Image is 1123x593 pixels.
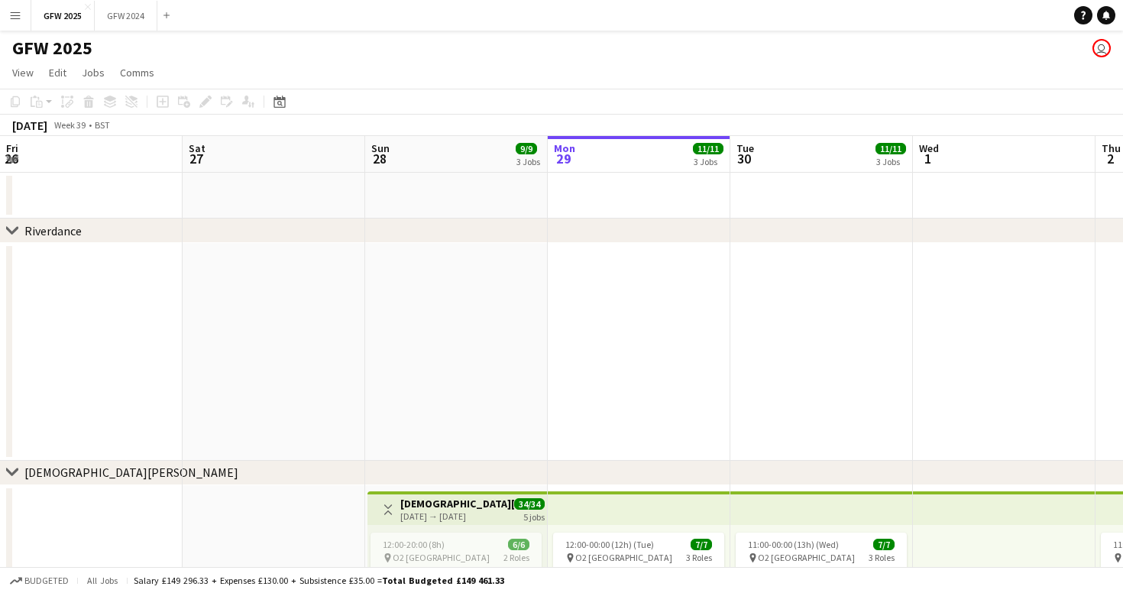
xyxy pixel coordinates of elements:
[12,118,47,133] div: [DATE]
[523,510,545,523] div: 5 jobs
[4,150,18,167] span: 26
[552,150,575,167] span: 29
[736,141,754,155] span: Tue
[1092,39,1111,57] app-user-avatar: Mike Bolton
[24,465,238,480] div: [DEMOGRAPHIC_DATA][PERSON_NAME]
[686,552,712,563] span: 3 Roles
[1099,150,1121,167] span: 2
[43,63,73,83] a: Edit
[6,141,18,155] span: Fri
[382,575,504,586] span: Total Budgeted £149 461.33
[95,119,110,131] div: BST
[134,575,504,586] div: Salary £149 296.33 + Expenses £130.00 + Subsistence £35.00 =
[694,156,723,167] div: 3 Jobs
[114,63,160,83] a: Comms
[508,539,529,550] span: 6/6
[693,143,723,154] span: 11/11
[12,66,34,79] span: View
[95,1,157,31] button: GFW 2024
[383,539,445,550] span: 12:00-20:00 (8h)
[49,66,66,79] span: Edit
[189,141,206,155] span: Sat
[76,63,111,83] a: Jobs
[691,539,712,550] span: 7/7
[24,575,69,586] span: Budgeted
[6,63,40,83] a: View
[24,223,82,238] div: Riverdance
[876,156,905,167] div: 3 Jobs
[12,37,92,60] h1: GFW 2025
[734,150,754,167] span: 30
[82,66,105,79] span: Jobs
[554,141,575,155] span: Mon
[84,575,121,586] span: All jobs
[393,552,490,563] span: O2 [GEOGRAPHIC_DATA]
[565,539,654,550] span: 12:00-00:00 (12h) (Tue)
[186,150,206,167] span: 27
[8,572,71,589] button: Budgeted
[120,66,154,79] span: Comms
[371,141,390,155] span: Sun
[919,141,939,155] span: Wed
[758,552,855,563] span: O2 [GEOGRAPHIC_DATA]
[748,539,839,550] span: 11:00-00:00 (13h) (Wed)
[400,497,514,510] h3: [DEMOGRAPHIC_DATA][PERSON_NAME] O2 (Can do all dates)
[1102,141,1121,155] span: Thu
[875,143,906,154] span: 11/11
[869,552,895,563] span: 3 Roles
[514,498,545,510] span: 34/34
[516,143,537,154] span: 9/9
[503,552,529,563] span: 2 Roles
[575,552,672,563] span: O2 [GEOGRAPHIC_DATA]
[917,150,939,167] span: 1
[873,539,895,550] span: 7/7
[50,119,89,131] span: Week 39
[369,150,390,167] span: 28
[516,156,540,167] div: 3 Jobs
[400,510,514,522] div: [DATE] → [DATE]
[31,1,95,31] button: GFW 2025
